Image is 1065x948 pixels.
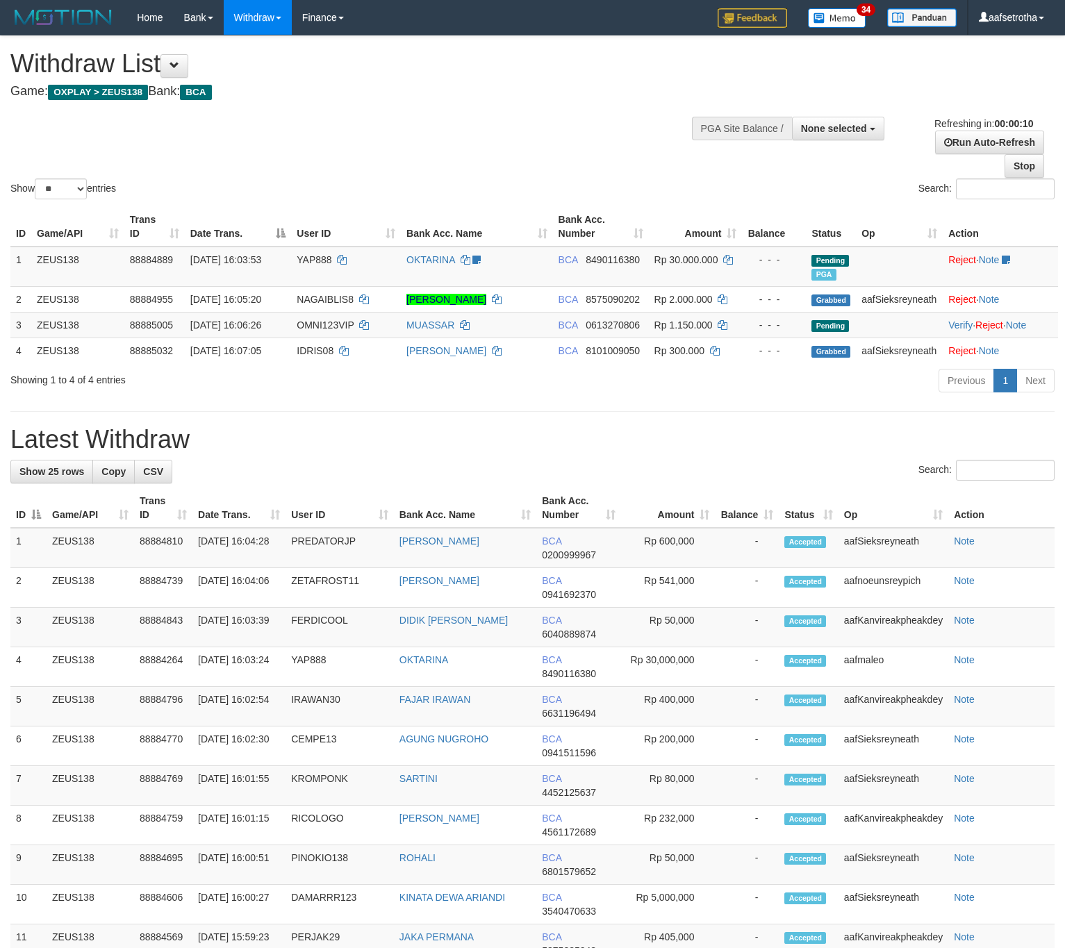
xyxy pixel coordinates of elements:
[399,615,508,626] a: DIDIK [PERSON_NAME]
[784,734,826,746] span: Accepted
[10,426,1055,454] h1: Latest Withdraw
[297,294,354,305] span: NAGAIBLIS8
[621,568,715,608] td: Rp 541,000
[839,726,948,766] td: aafSieksreyneath
[47,528,134,568] td: ZEUS138
[542,787,596,798] span: Copy 4452125637 to clipboard
[956,178,1055,199] input: Search:
[559,345,578,356] span: BCA
[811,346,850,358] span: Grabbed
[856,286,943,312] td: aafSieksreyneath
[784,892,826,904] span: Accepted
[979,254,1000,265] a: Note
[948,345,976,356] a: Reject
[954,733,975,745] a: Note
[399,892,505,903] a: KINATA DEWA ARIANDI
[10,247,31,287] td: 1
[134,460,172,483] a: CSV
[715,687,779,726] td: -
[784,615,826,627] span: Accepted
[10,806,47,845] td: 8
[47,687,134,726] td: ZEUS138
[715,568,779,608] td: -
[297,254,331,265] span: YAP888
[47,488,134,528] th: Game/API: activate to sort column ascending
[10,528,47,568] td: 1
[715,845,779,885] td: -
[621,885,715,924] td: Rp 5,000,000
[956,460,1055,481] input: Search:
[586,345,640,356] span: Copy 8101009050 to clipboard
[10,608,47,647] td: 3
[130,319,173,331] span: 88885005
[954,773,975,784] a: Note
[31,207,124,247] th: Game/API: activate to sort column ascending
[286,528,394,568] td: PREDATORJP
[943,286,1058,312] td: ·
[586,319,640,331] span: Copy 0613270806 to clipboard
[654,319,713,331] span: Rp 1.150.000
[192,766,286,806] td: [DATE] 16:01:55
[297,319,354,331] span: OMNI123VIP
[406,319,454,331] a: MUASSAR
[134,687,192,726] td: 88884796
[559,294,578,305] span: BCA
[559,254,578,265] span: BCA
[839,488,948,528] th: Op: activate to sort column ascending
[839,687,948,726] td: aafKanvireakpheakdey
[124,207,185,247] th: Trans ID: activate to sort column ascending
[954,813,975,824] a: Note
[406,345,486,356] a: [PERSON_NAME]
[286,885,394,924] td: DAMARRR123
[297,345,333,356] span: IDRIS08
[954,535,975,547] a: Note
[811,269,836,281] span: Marked by aafmaleo
[192,806,286,845] td: [DATE] 16:01:15
[10,845,47,885] td: 9
[542,668,596,679] span: Copy 8490116380 to clipboard
[742,207,806,247] th: Balance
[31,312,124,338] td: ZEUS138
[954,575,975,586] a: Note
[286,488,394,528] th: User ID: activate to sort column ascending
[586,254,640,265] span: Copy 8490116380 to clipboard
[286,687,394,726] td: IRAWAN30
[784,655,826,667] span: Accepted
[47,766,134,806] td: ZEUS138
[839,608,948,647] td: aafKanvireakpheakdey
[801,123,867,134] span: None selected
[399,931,474,942] a: JAKA PERMANA
[542,892,561,903] span: BCA
[10,207,31,247] th: ID
[399,773,438,784] a: SARTINI
[101,466,126,477] span: Copy
[286,726,394,766] td: CEMPE13
[621,806,715,845] td: Rp 232,000
[748,292,800,306] div: - - -
[10,312,31,338] td: 3
[192,845,286,885] td: [DATE] 16:00:51
[134,647,192,687] td: 88884264
[192,568,286,608] td: [DATE] 16:04:06
[31,286,124,312] td: ZEUS138
[975,319,1003,331] a: Reject
[715,647,779,687] td: -
[10,885,47,924] td: 10
[856,338,943,363] td: aafSieksreyneath
[192,647,286,687] td: [DATE] 16:03:24
[748,318,800,332] div: - - -
[943,207,1058,247] th: Action
[979,294,1000,305] a: Note
[542,733,561,745] span: BCA
[559,319,578,331] span: BCA
[399,575,479,586] a: [PERSON_NAME]
[399,852,436,863] a: ROHALI
[954,852,975,863] a: Note
[399,813,479,824] a: [PERSON_NAME]
[715,608,779,647] td: -
[621,726,715,766] td: Rp 200,000
[134,528,192,568] td: 88884810
[542,931,561,942] span: BCA
[47,885,134,924] td: ZEUS138
[621,845,715,885] td: Rp 50,000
